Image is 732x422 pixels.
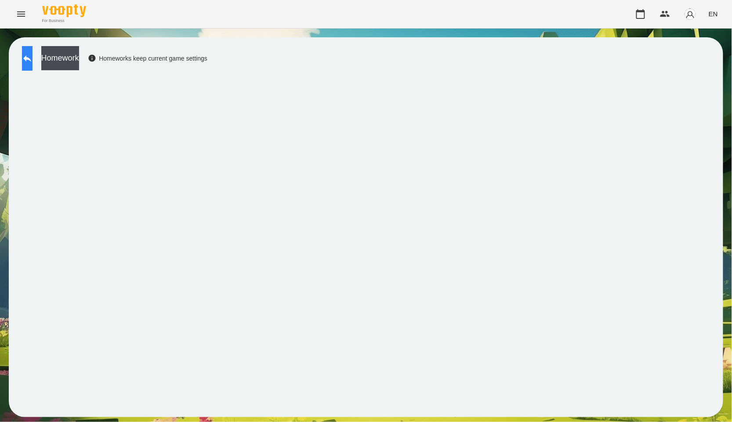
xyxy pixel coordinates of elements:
[684,8,696,20] img: avatar_s.png
[42,4,86,17] img: Voopty Logo
[41,46,79,70] button: Homework
[42,18,86,24] span: For Business
[705,6,721,22] button: EN
[709,9,718,18] span: EN
[88,54,207,63] div: Homeworks keep current game settings
[11,4,32,25] button: Menu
